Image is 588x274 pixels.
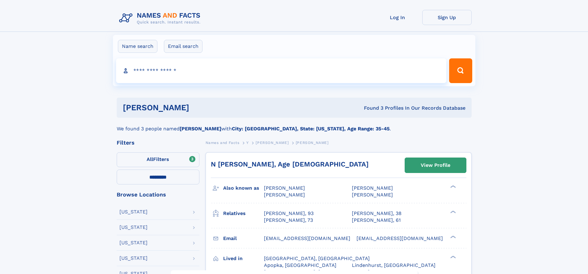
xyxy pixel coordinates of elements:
[352,192,393,198] span: [PERSON_NAME]
[296,141,329,145] span: [PERSON_NAME]
[264,235,350,241] span: [EMAIL_ADDRESS][DOMAIN_NAME]
[449,210,456,214] div: ❯
[223,253,264,264] h3: Lived in
[223,233,264,244] h3: Email
[352,262,436,268] span: Lindenhurst, [GEOGRAPHIC_DATA]
[373,10,422,25] a: Log In
[206,139,240,146] a: Names and Facts
[357,235,443,241] span: [EMAIL_ADDRESS][DOMAIN_NAME]
[246,139,249,146] a: Y
[264,185,305,191] span: [PERSON_NAME]
[449,235,456,239] div: ❯
[264,255,370,261] span: [GEOGRAPHIC_DATA], [GEOGRAPHIC_DATA]
[211,160,369,168] a: N [PERSON_NAME], Age [DEMOGRAPHIC_DATA]
[264,210,314,217] a: [PERSON_NAME], 93
[449,255,456,259] div: ❯
[119,256,148,261] div: [US_STATE]
[422,10,472,25] a: Sign Up
[119,209,148,214] div: [US_STATE]
[352,185,393,191] span: [PERSON_NAME]
[264,262,336,268] span: Apopka, [GEOGRAPHIC_DATA]
[117,192,199,197] div: Browse Locations
[223,183,264,193] h3: Also known as
[256,141,289,145] span: [PERSON_NAME]
[264,192,305,198] span: [PERSON_NAME]
[232,126,390,132] b: City: [GEOGRAPHIC_DATA], State: [US_STATE], Age Range: 35-45
[223,208,264,219] h3: Relatives
[405,158,466,173] a: View Profile
[449,58,472,83] button: Search Button
[117,118,472,133] div: We found 3 people named with .
[119,240,148,245] div: [US_STATE]
[421,158,450,172] div: View Profile
[164,40,202,53] label: Email search
[119,225,148,230] div: [US_STATE]
[264,217,313,224] a: [PERSON_NAME], 73
[117,10,206,27] img: Logo Names and Facts
[277,105,465,112] div: Found 3 Profiles In Our Records Database
[116,58,447,83] input: search input
[180,126,221,132] b: [PERSON_NAME]
[449,185,456,189] div: ❯
[118,40,157,53] label: Name search
[352,210,402,217] a: [PERSON_NAME], 38
[123,104,277,112] h1: [PERSON_NAME]
[117,152,199,167] label: Filters
[246,141,249,145] span: Y
[117,140,199,145] div: Filters
[147,156,153,162] span: All
[352,217,401,224] a: [PERSON_NAME], 61
[256,139,289,146] a: [PERSON_NAME]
